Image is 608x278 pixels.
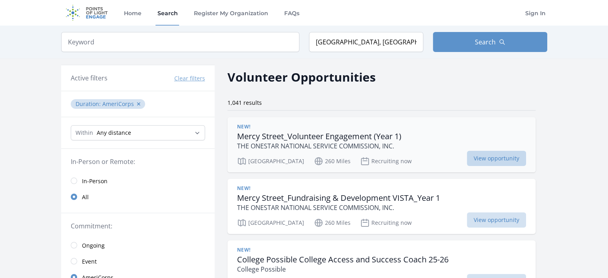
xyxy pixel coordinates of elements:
[467,151,526,166] span: View opportunity
[82,177,108,185] span: In-Person
[82,242,105,250] span: Ongoing
[227,179,536,234] a: New! Mercy Street_Fundraising & Development VISTA_Year 1 THE ONESTAR NATIONAL SERVICE COMMISSION,...
[136,100,141,108] button: ✕
[237,203,440,212] p: THE ONESTAR NATIONAL SERVICE COMMISSION, INC.
[237,218,304,228] p: [GEOGRAPHIC_DATA]
[82,193,89,201] span: All
[71,221,205,231] legend: Commitment:
[237,255,449,264] h3: College Possible College Access and Success Coach 25-26
[237,124,251,130] span: New!
[61,173,215,189] a: In-Person
[61,237,215,253] a: Ongoing
[467,212,526,228] span: View opportunity
[227,117,536,172] a: New! Mercy Street_Volunteer Engagement (Year 1) THE ONESTAR NATIONAL SERVICE COMMISSION, INC. [GE...
[433,32,547,52] button: Search
[309,32,423,52] input: Location
[71,125,205,140] select: Search Radius
[237,132,401,141] h3: Mercy Street_Volunteer Engagement (Year 1)
[76,100,102,108] span: Duration :
[71,73,108,83] h3: Active filters
[360,156,412,166] p: Recruiting now
[71,157,205,166] legend: In-Person or Remote:
[174,74,205,82] button: Clear filters
[360,218,412,228] p: Recruiting now
[61,253,215,269] a: Event
[227,99,262,106] span: 1,041 results
[227,68,376,86] h2: Volunteer Opportunities
[237,247,251,253] span: New!
[237,264,449,274] p: College Possible
[237,156,304,166] p: [GEOGRAPHIC_DATA]
[314,218,351,228] p: 260 Miles
[475,37,496,47] span: Search
[61,32,299,52] input: Keyword
[61,189,215,205] a: All
[237,141,401,151] p: THE ONESTAR NATIONAL SERVICE COMMISSION, INC.
[82,258,97,266] span: Event
[237,185,251,192] span: New!
[102,100,134,108] span: AmeriCorps
[314,156,351,166] p: 260 Miles
[237,193,440,203] h3: Mercy Street_Fundraising & Development VISTA_Year 1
